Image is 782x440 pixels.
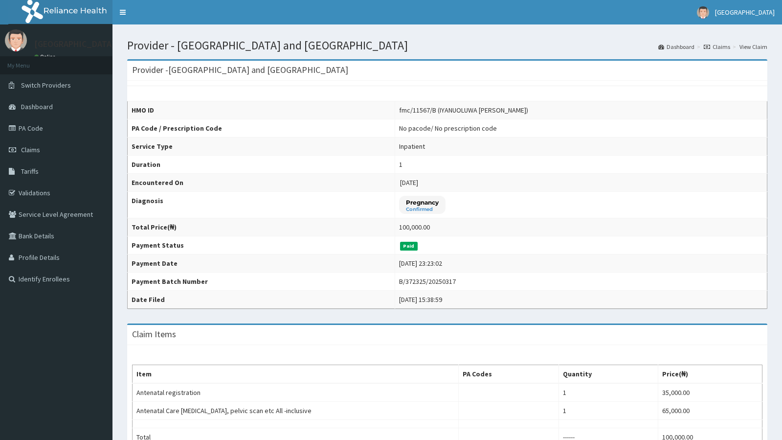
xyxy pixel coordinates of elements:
h3: Provider - [GEOGRAPHIC_DATA] and [GEOGRAPHIC_DATA] [132,66,348,74]
td: 65,000.00 [658,402,762,420]
div: [DATE] 23:23:02 [399,258,442,268]
span: Tariffs [21,167,39,176]
th: Encountered On [128,174,395,192]
span: Switch Providers [21,81,71,90]
th: Payment Date [128,255,395,273]
th: Quantity [559,365,658,384]
span: Paid [400,242,418,251]
div: 1 [399,160,402,169]
img: User Image [697,6,709,19]
th: Service Type [128,138,395,156]
small: Confirmed [406,207,439,212]
th: HMO ID [128,101,395,119]
th: Duration [128,156,395,174]
td: 1 [559,402,658,420]
a: Claims [704,43,730,51]
td: 35,000.00 [658,383,762,402]
a: Online [34,53,58,60]
th: Price(₦) [658,365,762,384]
th: PA Codes [458,365,559,384]
div: fmc/11567/B (IYANUOLUWA [PERSON_NAME]) [399,105,528,115]
th: Item [133,365,459,384]
span: Claims [21,145,40,154]
p: [GEOGRAPHIC_DATA] [34,40,115,48]
th: Diagnosis [128,192,395,218]
div: Inpatient [399,141,425,151]
th: Payment Status [128,236,395,255]
th: Total Price(₦) [128,218,395,236]
span: [GEOGRAPHIC_DATA] [715,8,775,17]
th: PA Code / Prescription Code [128,119,395,138]
td: Antenatal registration [133,383,459,402]
td: 1 [559,383,658,402]
h1: Provider - [GEOGRAPHIC_DATA] and [GEOGRAPHIC_DATA] [127,39,767,52]
a: View Claim [739,43,767,51]
div: B/372325/20250317 [399,277,456,286]
h3: Claim Items [132,330,176,339]
th: Payment Batch Number [128,273,395,291]
a: Dashboard [658,43,694,51]
th: Date Filed [128,291,395,309]
div: No pacode / No prescription code [399,123,497,133]
span: [DATE] [400,178,418,187]
td: Antenatal Care [MEDICAL_DATA], pelvic scan etc All -inclusive [133,402,459,420]
p: Pregnancy [406,198,439,207]
img: User Image [5,29,27,51]
span: Dashboard [21,102,53,111]
div: [DATE] 15:38:59 [399,295,442,304]
div: 100,000.00 [399,222,430,232]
